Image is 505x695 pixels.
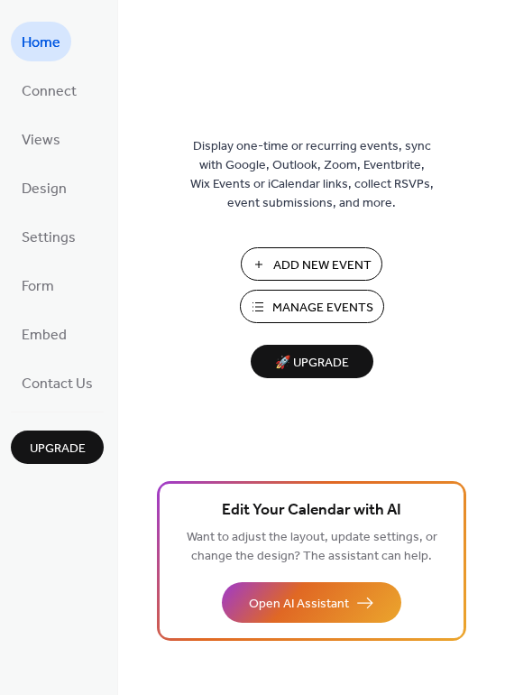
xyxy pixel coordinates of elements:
button: Manage Events [240,290,384,323]
a: Design [11,168,78,208]
span: Edit Your Calendar with AI [222,498,401,524]
span: Add New Event [273,256,372,275]
a: Form [11,265,65,305]
a: Settings [11,217,87,256]
button: Upgrade [11,431,104,464]
span: Open AI Assistant [249,595,349,614]
span: 🚀 Upgrade [262,351,363,375]
button: Open AI Assistant [222,582,401,623]
button: 🚀 Upgrade [251,345,373,378]
a: Home [11,22,71,61]
span: Design [22,175,67,204]
span: Settings [22,224,76,253]
span: Upgrade [30,440,86,459]
span: Display one-time or recurring events, sync with Google, Outlook, Zoom, Eventbrite, Wix Events or ... [190,137,434,213]
span: Connect [22,78,77,107]
a: Connect [11,70,87,110]
a: Views [11,119,71,159]
span: Form [22,273,54,301]
a: Embed [11,314,78,354]
span: Embed [22,321,67,350]
button: Add New Event [241,247,382,281]
span: Views [22,126,60,155]
a: Contact Us [11,363,104,403]
span: Contact Us [22,370,93,399]
span: Want to adjust the layout, update settings, or change the design? The assistant can help. [187,525,437,569]
span: Home [22,29,60,58]
span: Manage Events [272,299,373,318]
